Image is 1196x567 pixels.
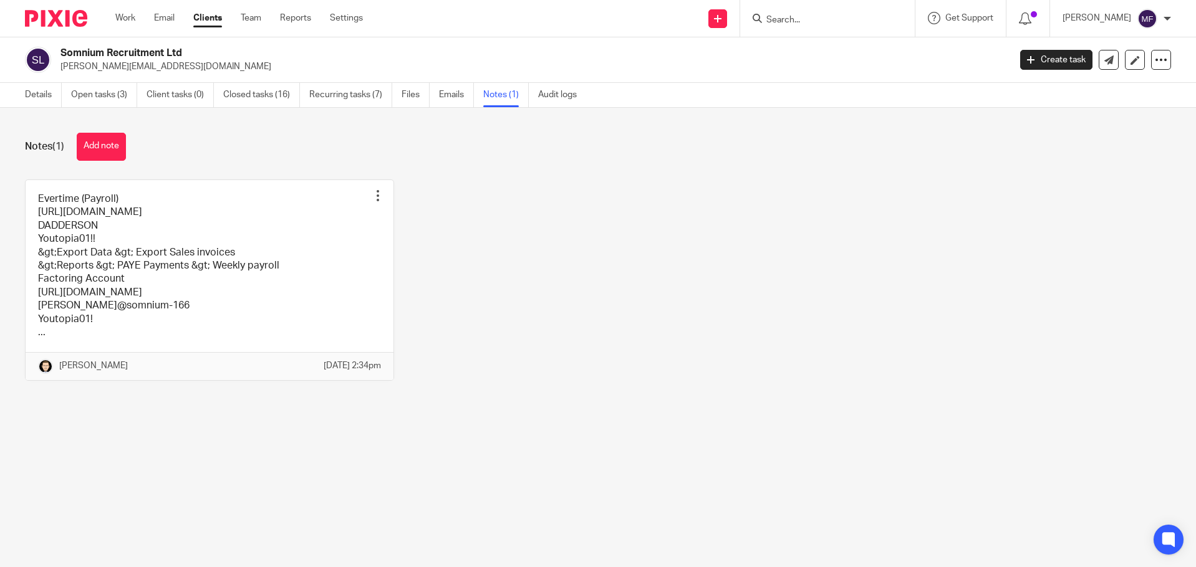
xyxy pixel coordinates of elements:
[324,360,381,372] p: [DATE] 2:34pm
[25,47,51,73] img: svg%3E
[765,15,877,26] input: Search
[38,359,53,374] img: DavidBlack.format_png.resize_200x.png
[280,12,311,24] a: Reports
[59,360,128,372] p: [PERSON_NAME]
[60,47,813,60] h2: Somnium Recruitment Ltd
[25,140,64,153] h1: Notes
[154,12,175,24] a: Email
[538,83,586,107] a: Audit logs
[945,14,993,22] span: Get Support
[483,83,529,107] a: Notes (1)
[52,141,64,151] span: (1)
[147,83,214,107] a: Client tasks (0)
[71,83,137,107] a: Open tasks (3)
[241,12,261,24] a: Team
[439,83,474,107] a: Emails
[60,60,1001,73] p: [PERSON_NAME][EMAIL_ADDRESS][DOMAIN_NAME]
[25,83,62,107] a: Details
[223,83,300,107] a: Closed tasks (16)
[402,83,430,107] a: Files
[309,83,392,107] a: Recurring tasks (7)
[1020,50,1092,70] a: Create task
[193,12,222,24] a: Clients
[115,12,135,24] a: Work
[77,133,126,161] button: Add note
[1137,9,1157,29] img: svg%3E
[1063,12,1131,24] p: [PERSON_NAME]
[25,10,87,27] img: Pixie
[330,12,363,24] a: Settings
